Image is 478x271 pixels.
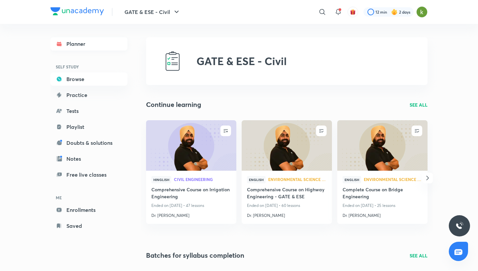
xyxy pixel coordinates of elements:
[50,203,127,217] a: Enrollments
[416,6,428,18] img: Piyush raj
[268,177,327,181] span: Environmental Science and Engineering
[247,176,266,183] span: English
[151,186,231,201] a: Comprehensive Course on Irrigation Engineering
[247,186,327,201] a: Comprehensive Course on Highway Engineering - GATE & ESE
[50,152,127,165] a: Notes
[151,201,231,210] p: Ended on [DATE] • 47 lessons
[364,177,422,182] a: Environmental Science and Engineering
[50,120,127,134] a: Playlist
[410,252,428,259] a: SEE ALL
[241,120,333,171] img: new-thumbnail
[343,201,422,210] p: Ended on [DATE] • 25 lessons
[247,210,327,219] a: Dr. [PERSON_NAME]
[343,186,422,201] a: Complete Course on Bridge Engineering
[50,72,127,86] a: Browse
[348,7,358,17] button: avatar
[242,120,332,171] a: new-thumbnail
[50,219,127,232] a: Saved
[151,210,231,219] a: Dr. [PERSON_NAME]
[145,120,237,171] img: new-thumbnail
[391,9,398,15] img: streak
[410,101,428,108] a: SEE ALL
[151,176,171,183] span: Hinglish
[174,177,231,181] span: Civil Engineering
[50,37,127,50] a: Planner
[268,177,327,182] a: Environmental Science and Engineering
[247,201,327,210] p: Ended on [DATE] • 60 lessons
[120,5,185,19] button: GATE & ESE - Civil
[455,222,463,230] img: ttu
[162,50,183,72] img: GATE & ESE - Civil
[336,120,428,171] img: new-thumbnail
[146,100,201,110] h2: Continue learning
[50,136,127,149] a: Doubts & solutions
[50,104,127,118] a: Tests
[197,55,287,67] h2: GATE & ESE - Civil
[337,120,428,171] a: new-thumbnail
[343,210,422,219] a: Dr. [PERSON_NAME]
[50,88,127,102] a: Practice
[50,7,104,17] a: Company Logo
[146,250,244,260] h2: Batches for syllabus completion
[50,192,127,203] h6: ME
[50,7,104,15] img: Company Logo
[50,61,127,72] h6: SELF STUDY
[364,177,422,181] span: Environmental Science and Engineering
[174,177,231,182] a: Civil Engineering
[343,176,361,183] span: English
[50,168,127,181] a: Free live classes
[146,120,236,171] a: new-thumbnail
[350,9,356,15] img: avatar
